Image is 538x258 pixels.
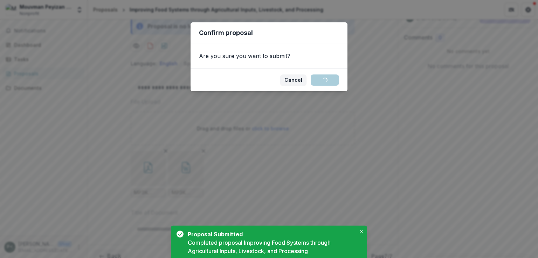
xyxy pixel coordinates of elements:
[188,238,356,255] div: Completed proposal Improving Food Systems through Agricultural Inputs, Livestock, and Processing
[191,22,347,43] header: Confirm proposal
[188,230,353,238] div: Proposal Submitted
[280,74,306,86] button: Cancel
[191,43,347,69] div: Are you sure you want to submit?
[357,227,366,236] button: Close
